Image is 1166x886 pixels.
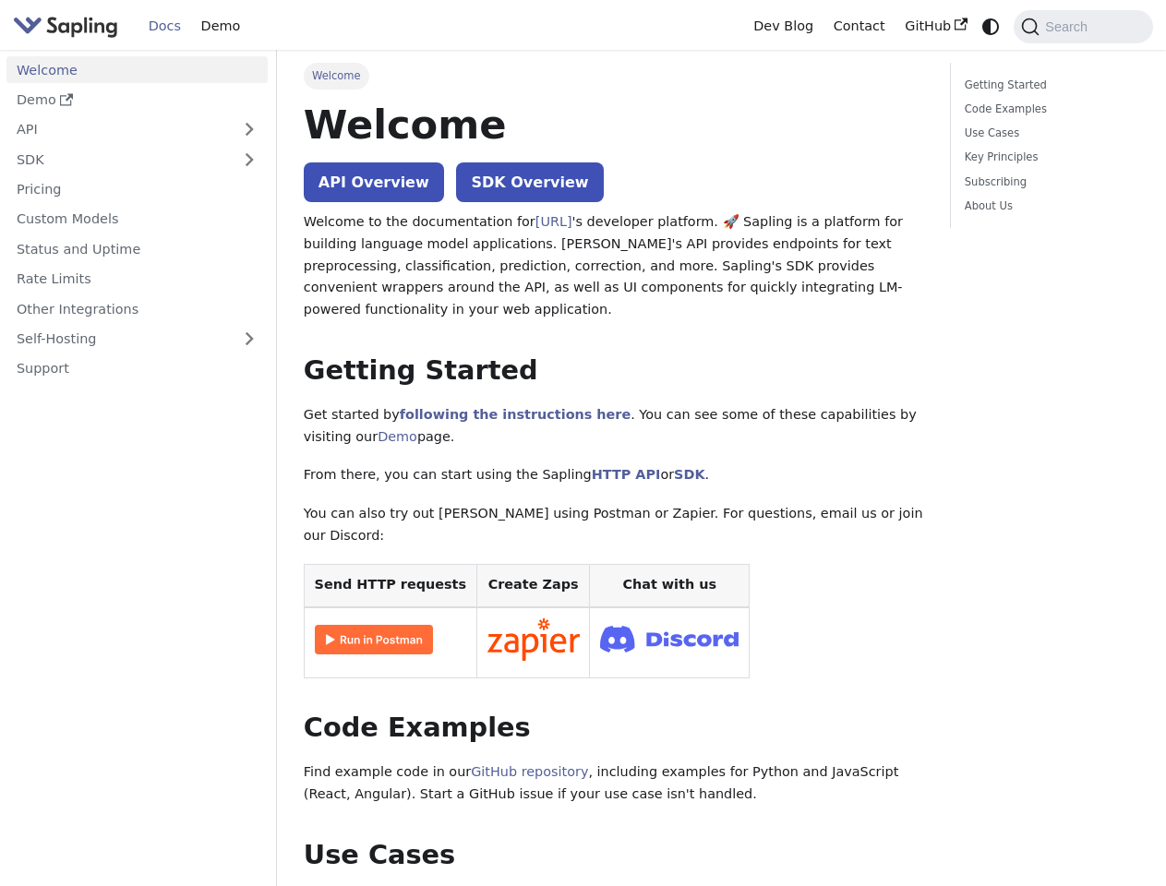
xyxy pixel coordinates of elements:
th: Chat with us [590,564,750,607]
p: Welcome to the documentation for 's developer platform. 🚀 Sapling is a platform for building lang... [304,211,924,321]
a: GitHub [895,12,977,41]
a: Subscribing [965,174,1133,191]
a: Self-Hosting [6,326,268,353]
th: Create Zaps [476,564,590,607]
a: Use Cases [965,125,1133,142]
a: API [6,116,231,143]
a: SDK [674,467,704,482]
a: Custom Models [6,206,268,233]
a: [URL] [535,214,572,229]
a: Docs [138,12,191,41]
h2: Code Examples [304,712,924,745]
img: Sapling.ai [13,13,118,40]
img: Join Discord [600,620,739,658]
p: Find example code in our , including examples for Python and JavaScript (React, Angular). Start a... [304,761,924,806]
nav: Breadcrumbs [304,63,924,89]
a: Dev Blog [743,12,823,41]
th: Send HTTP requests [304,564,476,607]
a: Status and Uptime [6,235,268,262]
a: Support [6,355,268,382]
a: Pricing [6,176,268,203]
a: SDK Overview [456,162,603,202]
a: GitHub repository [471,764,588,779]
a: following the instructions here [400,407,631,422]
img: Run in Postman [315,625,433,654]
h2: Getting Started [304,354,924,388]
button: Switch between dark and light mode (currently system mode) [978,13,1004,40]
a: About Us [965,198,1133,215]
a: Contact [823,12,896,41]
a: Welcome [6,56,268,83]
span: Welcome [304,63,369,89]
a: HTTP API [592,467,661,482]
a: Demo [378,429,417,444]
a: Demo [191,12,250,41]
img: Connect in Zapier [487,618,580,661]
p: You can also try out [PERSON_NAME] using Postman or Zapier. For questions, email us or join our D... [304,503,924,547]
a: Other Integrations [6,295,268,322]
a: Sapling.aiSapling.ai [13,13,125,40]
a: Key Principles [965,149,1133,166]
button: Search (Command+K) [1014,10,1152,43]
a: Getting Started [965,77,1133,94]
button: Expand sidebar category 'API' [231,116,268,143]
a: API Overview [304,162,444,202]
span: Search [1040,19,1099,34]
a: Code Examples [965,101,1133,118]
h1: Welcome [304,100,924,150]
a: Demo [6,87,268,114]
h2: Use Cases [304,839,924,872]
p: Get started by . You can see some of these capabilities by visiting our page. [304,404,924,449]
p: From there, you can start using the Sapling or . [304,464,924,486]
button: Expand sidebar category 'SDK' [231,146,268,173]
a: Rate Limits [6,266,268,293]
a: SDK [6,146,231,173]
